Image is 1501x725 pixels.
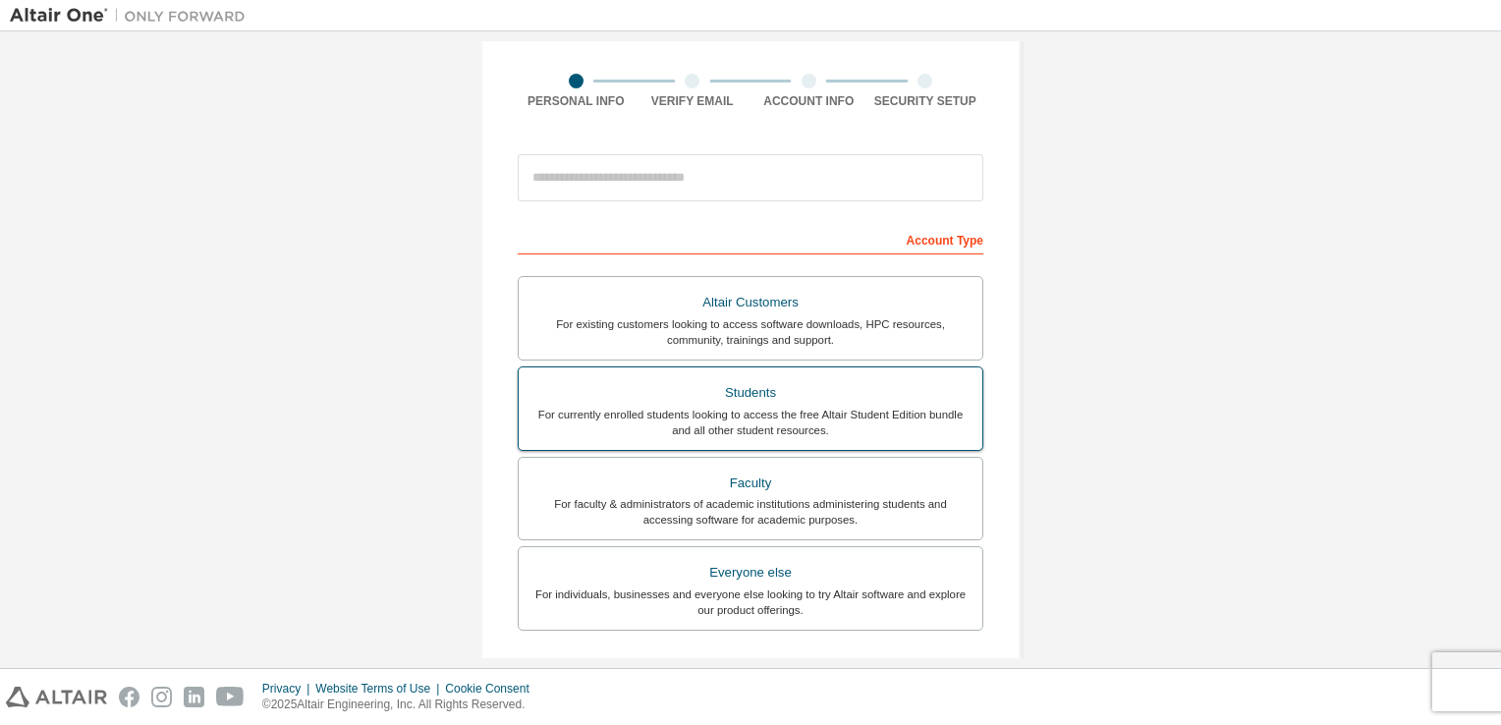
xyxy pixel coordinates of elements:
div: Privacy [262,681,315,697]
div: For individuals, businesses and everyone else looking to try Altair software and explore our prod... [530,586,971,618]
div: Account Info [750,93,867,109]
div: Everyone else [530,559,971,586]
div: Personal Info [518,93,635,109]
div: For existing customers looking to access software downloads, HPC resources, community, trainings ... [530,316,971,348]
div: Altair Customers [530,289,971,316]
div: For faculty & administrators of academic institutions administering students and accessing softwa... [530,496,971,528]
img: linkedin.svg [184,687,204,707]
p: © 2025 Altair Engineering, Inc. All Rights Reserved. [262,697,541,713]
div: Account Type [518,223,983,254]
img: facebook.svg [119,687,139,707]
img: altair_logo.svg [6,687,107,707]
img: Altair One [10,6,255,26]
img: instagram.svg [151,687,172,707]
div: Cookie Consent [445,681,540,697]
div: Verify Email [635,93,751,109]
div: Faculty [530,470,971,497]
div: For currently enrolled students looking to access the free Altair Student Edition bundle and all ... [530,407,971,438]
img: youtube.svg [216,687,245,707]
div: Security Setup [867,93,984,109]
div: Students [530,379,971,407]
div: Website Terms of Use [315,681,445,697]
